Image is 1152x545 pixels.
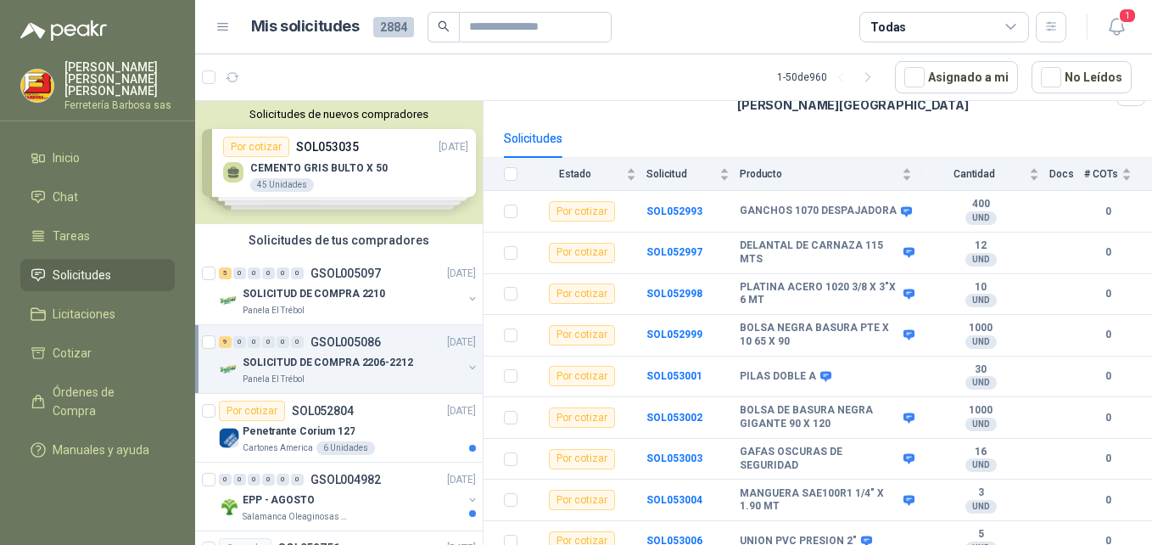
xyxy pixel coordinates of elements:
[277,336,289,348] div: 0
[965,211,997,225] div: UND
[1084,368,1132,385] b: 0
[447,403,476,419] p: [DATE]
[219,290,239,311] img: Company Logo
[740,239,899,266] b: DELANTAL DE CARNAZA 115 MTS
[292,405,354,417] p: SOL052804
[965,418,997,431] div: UND
[549,325,615,346] div: Por cotizar
[243,424,355,440] p: Penetrante Corium 127
[1084,204,1132,220] b: 0
[646,205,702,217] b: SOL052993
[1084,158,1152,191] th: # COTs
[549,243,615,263] div: Por cotizar
[219,428,239,448] img: Company Logo
[646,494,702,506] a: SOL053004
[504,129,562,148] div: Solicitudes
[219,332,479,386] a: 9 0 0 0 0 0 GSOL005086[DATE] Company LogoSOLICITUD DE COMPRA 2206-2212Panela El Trébol
[870,18,906,37] div: Todas
[528,168,623,180] span: Estado
[219,401,285,421] div: Por cotizar
[549,366,615,386] div: Por cotizar
[219,263,479,317] a: 5 0 0 0 0 0 GSOL005097[DATE] Company LogoSOLICITUD DE COMPRA 2210Panela El Trébol
[965,376,997,390] div: UND
[243,492,315,508] p: EPP - AGOSTO
[1084,410,1132,426] b: 0
[646,370,702,382] a: SOL053001
[53,344,92,362] span: Cotizar
[1118,8,1137,24] span: 1
[777,64,881,91] div: 1 - 50 de 960
[20,20,107,41] img: Logo peakr
[195,224,483,256] div: Solicitudes de tus compradores
[447,334,476,351] p: [DATE]
[1084,168,1118,180] span: # COTs
[64,61,175,97] p: [PERSON_NAME] [PERSON_NAME] [PERSON_NAME]
[310,474,381,486] p: GSOL004982
[53,383,159,420] span: Órdenes de Compra
[965,335,997,349] div: UND
[922,168,1026,180] span: Cantidad
[438,20,450,32] span: search
[243,286,385,302] p: SOLICITUD DE COMPRA 2210
[262,336,275,348] div: 0
[262,267,275,279] div: 0
[740,281,899,307] b: PLATINA ACERO 1020 3/8 X 3"X 6 MT
[262,474,275,486] div: 0
[922,198,1039,211] b: 400
[20,181,175,213] a: Chat
[277,474,289,486] div: 0
[895,61,1018,93] button: Asignado a mi
[549,201,615,222] div: Por cotizar
[219,336,232,348] div: 9
[1032,61,1132,93] button: No Leídos
[243,441,313,455] p: Cartones America
[646,452,702,464] b: SOL053003
[646,412,702,424] a: SOL053002
[202,108,476,121] button: Solicitudes de nuevos compradores
[1084,451,1132,467] b: 0
[740,487,899,514] b: MANGUERA SAE100R1 1/4" X 1.90 MT
[740,404,899,430] b: BOLSA DE BASURA NEGRA GIGANTE 90 X 120
[646,168,716,180] span: Solicitud
[740,446,899,472] b: GAFAS OSCURAS DE SEGURIDAD
[922,363,1039,377] b: 30
[64,100,175,110] p: Ferretería Barbosa sas
[53,266,111,284] span: Solicitudes
[219,474,232,486] div: 0
[195,101,483,224] div: Solicitudes de nuevos compradoresPor cotizarSOL053035[DATE] CEMENTO GRIS BULTO X 5045 UnidadesPor...
[219,359,239,379] img: Company Logo
[20,337,175,369] a: Cotizar
[53,441,149,459] span: Manuales y ayuda
[248,267,260,279] div: 0
[549,490,615,510] div: Por cotizar
[922,158,1049,191] th: Cantidad
[965,294,997,307] div: UND
[965,500,997,514] div: UND
[20,376,175,427] a: Órdenes de Compra
[53,227,90,245] span: Tareas
[243,510,350,524] p: Salamanca Oleaginosas SAS
[53,188,78,206] span: Chat
[1101,12,1132,42] button: 1
[646,246,702,258] b: SOL052997
[740,168,898,180] span: Producto
[528,158,646,191] th: Estado
[646,158,740,191] th: Solicitud
[248,474,260,486] div: 0
[965,458,997,472] div: UND
[1084,244,1132,261] b: 0
[291,267,304,279] div: 0
[373,17,414,37] span: 2884
[20,142,175,174] a: Inicio
[195,394,483,463] a: Por cotizarSOL052804[DATE] Company LogoPenetrante Corium 127Cartones America6 Unidades
[20,259,175,291] a: Solicitudes
[310,336,381,348] p: GSOL005086
[53,149,80,167] span: Inicio
[53,305,115,323] span: Licitaciones
[233,336,246,348] div: 0
[740,370,816,384] b: PILAS DOBLE A
[922,528,1039,542] b: 5
[233,474,246,486] div: 0
[219,469,479,524] a: 0 0 0 0 0 0 GSOL004982[DATE] Company LogoEPP - AGOSTOSalamanca Oleaginosas SAS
